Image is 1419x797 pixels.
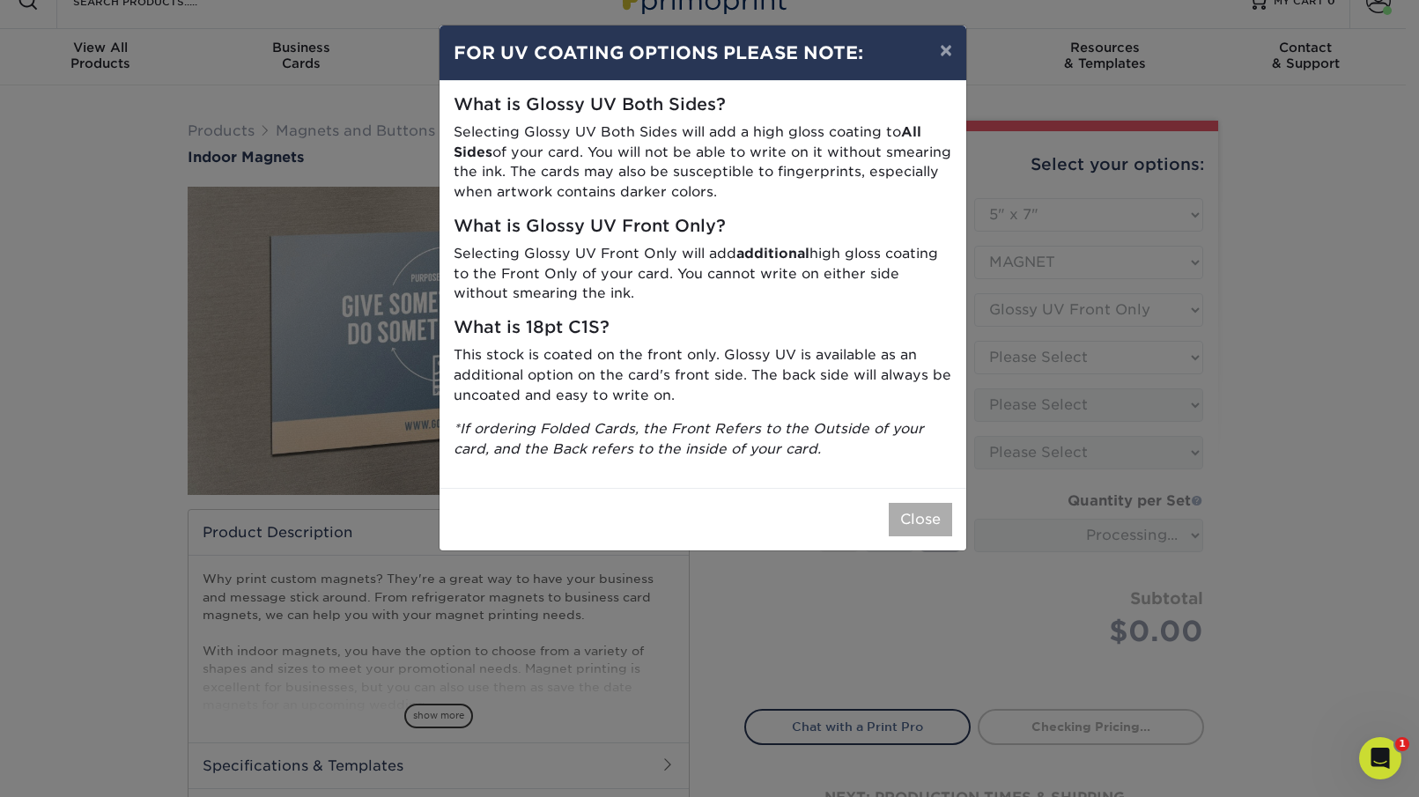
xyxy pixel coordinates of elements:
h4: FOR UV COATING OPTIONS PLEASE NOTE: [454,40,952,66]
strong: All Sides [454,123,921,160]
strong: additional [736,245,809,262]
h5: What is 18pt C1S? [454,318,952,338]
h5: What is Glossy UV Both Sides? [454,95,952,115]
span: 1 [1395,737,1409,751]
h5: What is Glossy UV Front Only? [454,217,952,237]
iframe: Intercom live chat [1359,737,1401,779]
p: Selecting Glossy UV Front Only will add high gloss coating to the Front Only of your card. You ca... [454,244,952,304]
button: × [926,26,966,75]
p: Selecting Glossy UV Both Sides will add a high gloss coating to of your card. You will not be abl... [454,122,952,203]
button: Close [889,503,952,536]
i: *If ordering Folded Cards, the Front Refers to the Outside of your card, and the Back refers to t... [454,420,924,457]
p: This stock is coated on the front only. Glossy UV is available as an additional option on the car... [454,345,952,405]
